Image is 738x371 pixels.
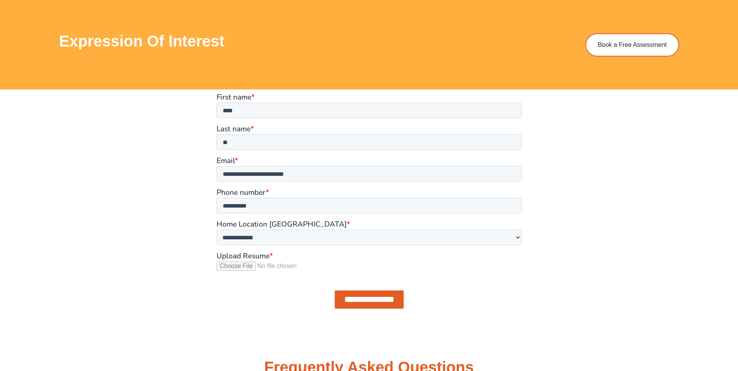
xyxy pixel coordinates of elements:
h3: Expression of Interest [59,33,549,49]
iframe: Chat Widget [605,283,738,371]
iframe: Form 0 [217,93,521,322]
a: Book a Free Assessment [585,33,679,57]
span: Book a Free Assessment [598,42,667,48]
